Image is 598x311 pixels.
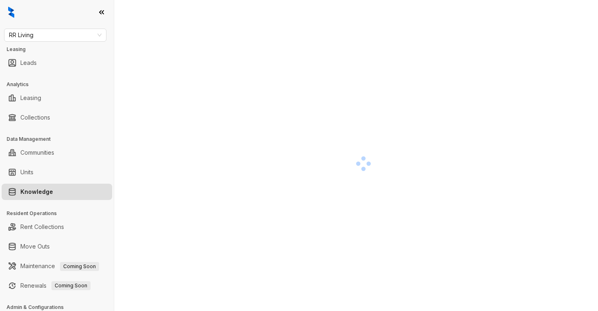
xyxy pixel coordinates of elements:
a: Move Outs [20,238,50,255]
li: Communities [2,144,112,161]
a: Leads [20,55,37,71]
li: Move Outs [2,238,112,255]
li: Leads [2,55,112,71]
h3: Analytics [7,81,114,88]
li: Renewals [2,278,112,294]
span: Coming Soon [60,262,99,271]
h3: Leasing [7,46,114,53]
li: Collections [2,109,112,126]
span: RR Living [9,29,102,41]
a: Communities [20,144,54,161]
li: Rent Collections [2,219,112,235]
h3: Resident Operations [7,210,114,217]
a: Units [20,164,33,180]
li: Leasing [2,90,112,106]
li: Knowledge [2,184,112,200]
h3: Admin & Configurations [7,304,114,311]
a: Rent Collections [20,219,64,235]
a: RenewalsComing Soon [20,278,91,294]
h3: Data Management [7,136,114,143]
li: Maintenance [2,258,112,274]
span: Coming Soon [51,281,91,290]
img: logo [8,7,14,18]
a: Knowledge [20,184,53,200]
a: Collections [20,109,50,126]
a: Leasing [20,90,41,106]
li: Units [2,164,112,180]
